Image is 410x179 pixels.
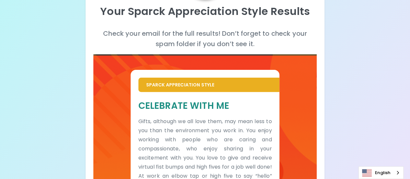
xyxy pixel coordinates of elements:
a: English [359,167,403,179]
div: Language [358,166,404,179]
p: Your Sparck Appreciation Style Results [93,5,317,18]
h5: Celebrate With Me [138,100,272,112]
p: Sparck Appreciation Style [146,82,272,88]
p: Check your email for the full results! Don’t forget to check your spam folder if you don’t see it. [93,28,317,49]
aside: Language selected: English [358,166,404,179]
